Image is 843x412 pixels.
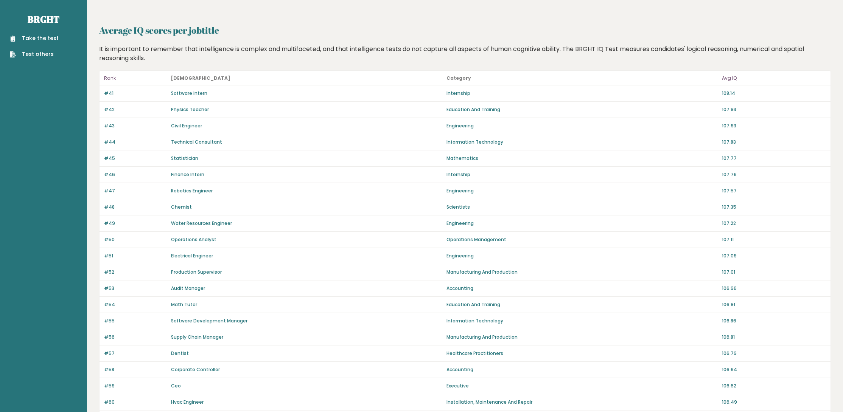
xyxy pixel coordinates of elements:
p: #56 [104,334,166,341]
p: #57 [104,350,166,357]
p: #50 [104,236,166,243]
a: Civil Engineer [171,122,202,129]
p: Accounting [446,285,717,292]
p: #46 [104,171,166,178]
a: Physics Teacher [171,106,209,113]
a: Water Resources Engineer [171,220,232,226]
p: Engineering [446,252,717,259]
a: Software Development Manager [171,318,247,324]
p: Engineering [446,122,717,129]
p: 107.22 [722,220,826,227]
a: Statistician [171,155,198,161]
p: Avg IQ [722,74,826,83]
p: Rank [104,74,166,83]
p: Executive [446,383,717,389]
a: Supply Chain Manager [171,334,223,340]
p: #51 [104,252,166,259]
p: 106.91 [722,301,826,308]
a: Chemist [171,204,192,210]
b: [DEMOGRAPHIC_DATA] [171,75,230,81]
p: #43 [104,122,166,129]
p: Operations Management [446,236,717,243]
div: It is important to remember that intelligence is complex and multifaceted, and that intelligence ... [96,45,834,63]
a: Electrical Engineer [171,252,213,259]
p: Mathematics [446,155,717,162]
b: Category [446,75,471,81]
p: 106.62 [722,383,826,389]
a: Production Supervisor [171,269,222,275]
a: Ceo [171,383,181,389]
p: #60 [104,399,166,406]
p: #49 [104,220,166,227]
p: #44 [104,139,166,146]
p: 106.49 [722,399,826,406]
p: #58 [104,366,166,373]
p: 107.11 [722,236,826,243]
p: #55 [104,318,166,324]
p: #48 [104,204,166,211]
p: 107.01 [722,269,826,276]
p: 106.86 [722,318,826,324]
a: Corporate Controller [171,366,220,373]
a: Software Intern [171,90,207,96]
p: 107.57 [722,187,826,194]
p: 107.83 [722,139,826,146]
p: 108.14 [722,90,826,97]
p: Engineering [446,187,717,194]
p: Accounting [446,366,717,373]
h2: Average IQ scores per jobtitle [99,23,831,37]
p: #52 [104,269,166,276]
p: Internship [446,171,717,178]
p: Installation, Maintenance And Repair [446,399,717,406]
p: Internship [446,90,717,97]
p: 106.79 [722,350,826,357]
p: Information Technology [446,139,717,146]
p: #54 [104,301,166,308]
a: Test others [10,50,59,58]
a: Audit Manager [171,285,205,291]
p: 107.76 [722,171,826,178]
a: Take the test [10,34,59,42]
p: 107.93 [722,106,826,113]
p: #42 [104,106,166,113]
p: #45 [104,155,166,162]
p: 107.09 [722,252,826,259]
p: 107.93 [722,122,826,129]
p: 107.77 [722,155,826,162]
p: #41 [104,90,166,97]
a: Operations Analyst [171,236,216,243]
p: Manufacturing And Production [446,269,717,276]
p: Education And Training [446,301,717,308]
p: 106.96 [722,285,826,292]
p: 107.35 [722,204,826,211]
p: #53 [104,285,166,292]
p: 106.81 [722,334,826,341]
a: Dentist [171,350,189,356]
a: Brght [28,13,59,25]
a: Finance Intern [171,171,204,178]
p: Engineering [446,220,717,227]
p: Scientists [446,204,717,211]
p: Information Technology [446,318,717,324]
a: Math Tutor [171,301,197,308]
p: Healthcare Practitioners [446,350,717,357]
p: 106.64 [722,366,826,373]
p: #47 [104,187,166,194]
a: Robotics Engineer [171,187,213,194]
p: Manufacturing And Production [446,334,717,341]
p: #59 [104,383,166,389]
p: Education And Training [446,106,717,113]
a: Hvac Engineer [171,399,204,405]
a: Technical Consultant [171,139,222,145]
